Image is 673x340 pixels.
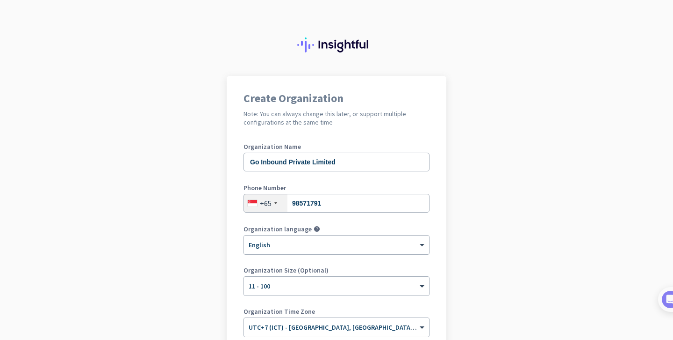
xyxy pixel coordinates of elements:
img: Insightful [297,37,376,52]
label: Organization language [243,226,312,232]
label: Organization Size (Optional) [243,267,430,273]
label: Organization Name [243,143,430,150]
label: Organization Time Zone [243,308,430,315]
input: 6123 4567 [243,194,430,213]
i: help [314,226,320,232]
label: Phone Number [243,185,430,191]
input: What is the name of your organization? [243,153,430,171]
h2: Note: You can always change this later, or support multiple configurations at the same time [243,110,430,126]
div: +65 [260,199,272,208]
h1: Create Organization [243,93,430,104]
